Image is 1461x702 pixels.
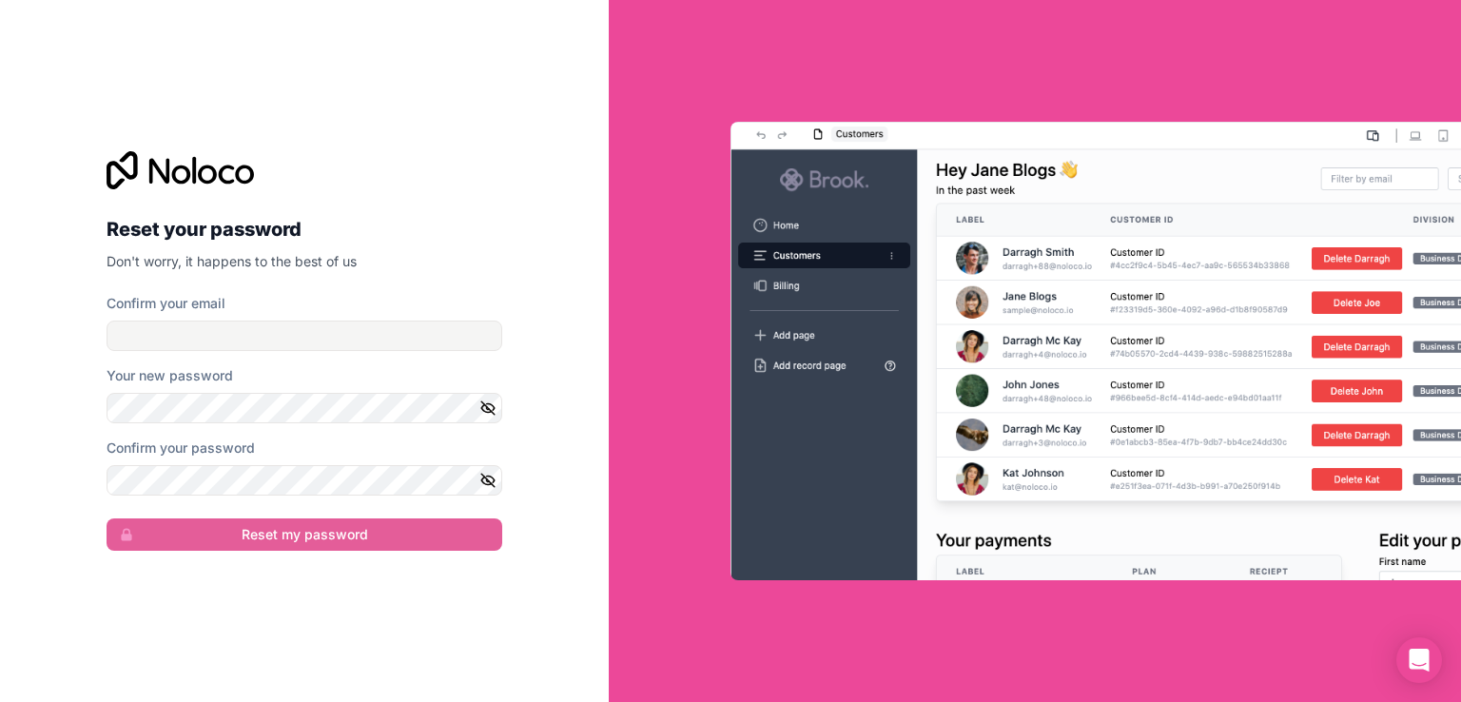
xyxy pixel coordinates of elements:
div: Open Intercom Messenger [1396,637,1442,683]
input: Password [107,393,502,423]
p: Don't worry, it happens to the best of us [107,252,502,271]
input: Email address [107,321,502,351]
label: Confirm your email [107,294,225,313]
button: Reset my password [107,518,502,551]
h2: Reset your password [107,212,502,246]
label: Confirm your password [107,439,255,458]
label: Your new password [107,366,233,385]
input: Confirm password [107,465,502,496]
